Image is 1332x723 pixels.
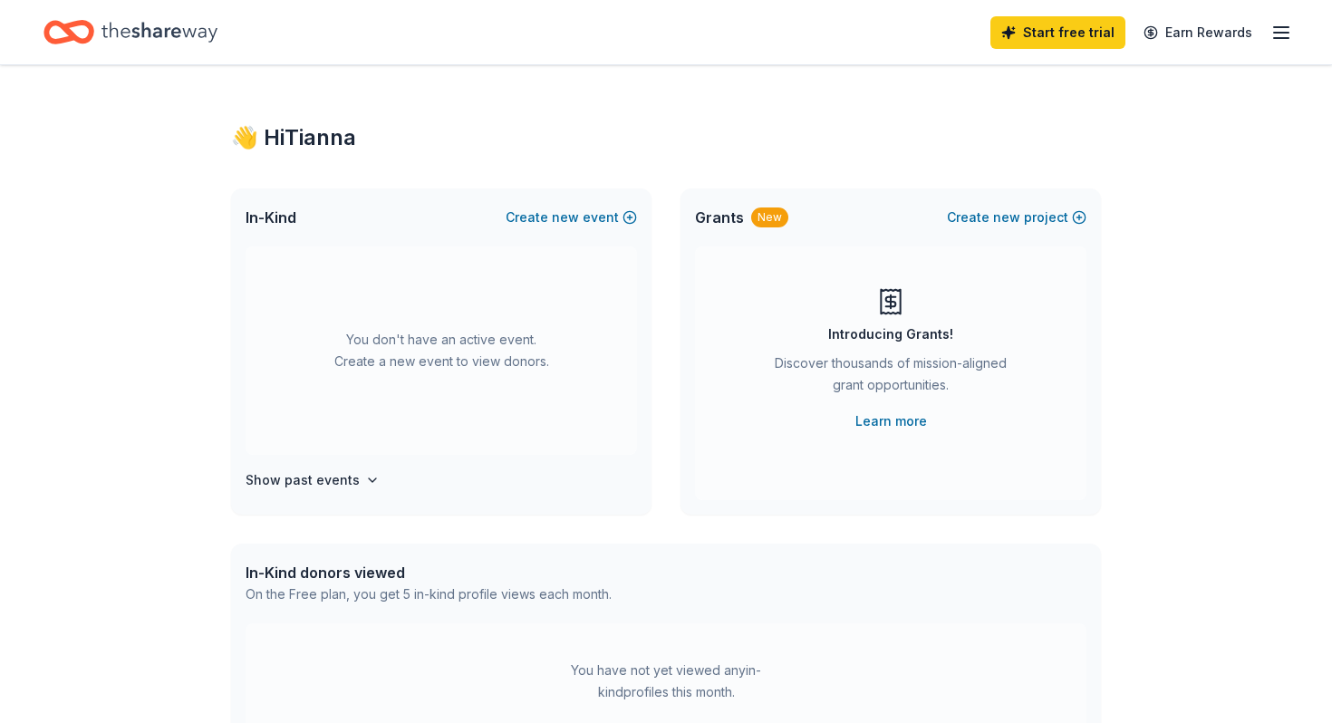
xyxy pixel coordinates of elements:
div: You don't have an active event. Create a new event to view donors. [246,246,637,455]
span: new [993,207,1020,228]
div: You have not yet viewed any in-kind profiles this month. [553,660,779,703]
a: Home [43,11,217,53]
a: Learn more [855,410,927,432]
button: Createnewproject [947,207,1086,228]
a: Start free trial [990,16,1125,49]
div: 👋 Hi Tianna [231,123,1101,152]
h4: Show past events [246,469,360,491]
div: On the Free plan, you get 5 in-kind profile views each month. [246,583,612,605]
button: Show past events [246,469,380,491]
span: Grants [695,207,744,228]
div: Discover thousands of mission-aligned grant opportunities. [767,352,1014,403]
div: In-Kind donors viewed [246,562,612,583]
button: Createnewevent [506,207,637,228]
div: Introducing Grants! [828,323,953,345]
span: new [552,207,579,228]
a: Earn Rewards [1133,16,1263,49]
div: New [751,207,788,227]
span: In-Kind [246,207,296,228]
